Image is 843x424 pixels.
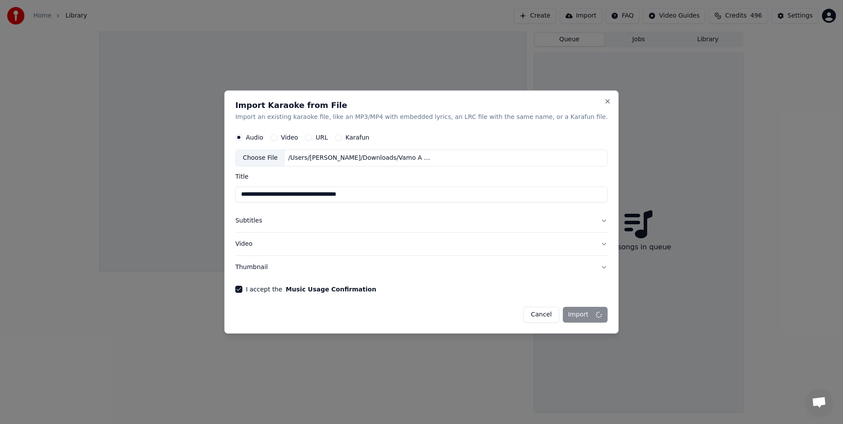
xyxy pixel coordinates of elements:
[281,134,298,140] label: Video
[235,209,608,232] button: Subtitles
[235,101,608,109] h2: Import Karaoke from File
[235,173,608,180] label: Title
[523,307,559,323] button: Cancel
[235,233,608,255] button: Video
[246,134,263,140] label: Audio
[285,154,434,162] div: /Users/[PERSON_NAME]/Downloads/Vamo A Casarno_mix_no_lead_split_by_lalalai.mp3
[316,134,328,140] label: URL
[286,286,376,292] button: I accept the
[246,286,376,292] label: I accept the
[235,256,608,279] button: Thumbnail
[236,150,285,166] div: Choose File
[346,134,370,140] label: Karafun
[235,113,608,122] p: Import an existing karaoke file, like an MP3/MP4 with embedded lyrics, an LRC file with the same ...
